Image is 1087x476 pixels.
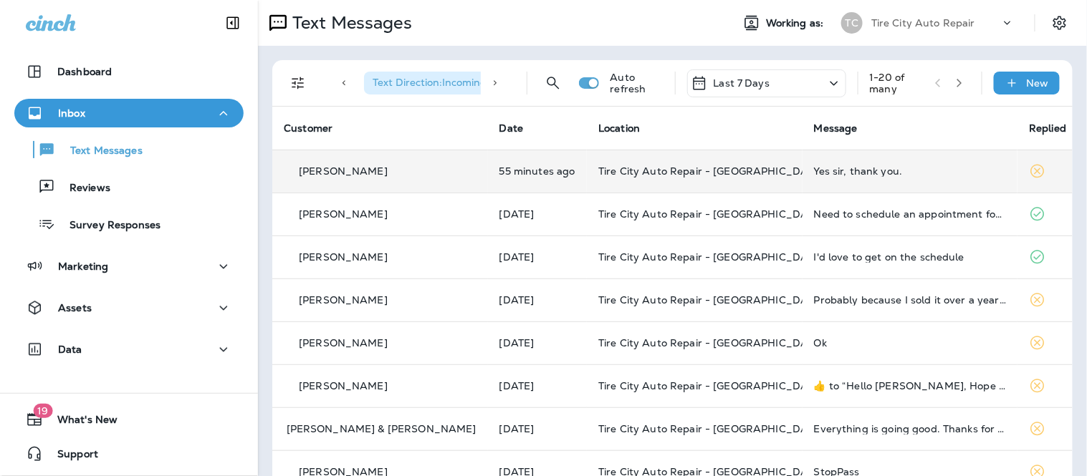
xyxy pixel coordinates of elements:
span: Tire City Auto Repair - [GEOGRAPHIC_DATA] [598,251,825,263]
p: [PERSON_NAME] & [PERSON_NAME] [287,423,477,434]
span: Working as: [766,17,827,29]
span: Message [814,122,858,135]
button: Settings [1047,10,1073,36]
p: [PERSON_NAME] [299,251,388,263]
p: [PERSON_NAME] [299,165,388,177]
p: Inbox [58,107,85,119]
button: Reviews [14,172,244,202]
p: [PERSON_NAME] [299,380,388,392]
p: Last 7 Days [714,77,770,89]
p: Assets [58,302,92,314]
span: Tire City Auto Repair - [GEOGRAPHIC_DATA] [598,165,825,178]
p: New [1027,77,1049,89]
span: Text Direction : Incoming [373,76,487,89]
p: [PERSON_NAME] [299,294,388,306]
span: Tire City Auto Repair - [GEOGRAPHIC_DATA] [598,336,825,349]
button: Collapse Sidebar [213,9,253,37]
span: What's New [43,414,118,431]
button: Survey Responses [14,209,244,239]
p: Marketing [58,261,108,272]
p: Aug 31, 2025 11:25 AM [499,294,576,306]
p: Sep 1, 2025 08:29 AM [499,208,576,220]
p: Dashboard [57,66,112,77]
button: Marketing [14,252,244,281]
p: Sep 2, 2025 10:05 AM [499,165,576,177]
p: Text Messages [56,145,143,158]
div: Probably because I sold it over a year ago. [814,294,1007,306]
div: TC [841,12,863,34]
button: Inbox [14,99,244,127]
div: Text Direction:Incoming [364,72,510,94]
p: Tire City Auto Repair [871,17,975,29]
div: Yes sir, thank you. [814,165,1007,177]
button: Filters [284,69,312,97]
p: Survey Responses [55,219,161,233]
p: [PERSON_NAME] [299,337,388,349]
div: ​👍​ to “ Hello Alex, Hope all is well! This is Seth from Tire City Auto Repair - Albion. I wanted... [814,380,1007,392]
div: I'd love to get on the schedule [814,251,1007,263]
button: Data [14,335,244,364]
span: Tire City Auto Repair - [GEOGRAPHIC_DATA] [598,422,825,435]
button: Text Messages [14,135,244,165]
button: 19What's New [14,405,244,434]
span: Support [43,448,98,465]
button: Assets [14,293,244,322]
button: Dashboard [14,57,244,86]
span: Tire City Auto Repair - [GEOGRAPHIC_DATA] [598,379,825,392]
p: Aug 30, 2025 09:50 AM [499,380,576,392]
p: Aug 29, 2025 08:11 PM [499,423,576,434]
p: Aug 30, 2025 11:30 AM [499,337,576,349]
span: 19 [33,404,52,418]
p: Data [58,344,82,355]
div: Need to schedule an appointment for an oil change [814,208,1007,220]
span: Date [499,122,524,135]
span: Customer [284,122,332,135]
p: [PERSON_NAME] [299,208,388,220]
span: Replied [1029,122,1066,135]
span: Location [598,122,640,135]
p: Reviews [55,182,110,195]
p: Text Messages [287,12,412,34]
div: 1 - 20 of many [870,72,924,94]
button: Search Messages [539,69,568,97]
p: Auto refresh [610,72,664,94]
div: Ok [814,337,1007,349]
button: Support [14,439,244,468]
span: Tire City Auto Repair - [GEOGRAPHIC_DATA] [598,293,825,306]
p: Aug 31, 2025 09:21 PM [499,251,576,263]
span: Tire City Auto Repair - [GEOGRAPHIC_DATA] [598,208,825,220]
div: Everything is going good. Thanks for checking. [814,423,1007,434]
